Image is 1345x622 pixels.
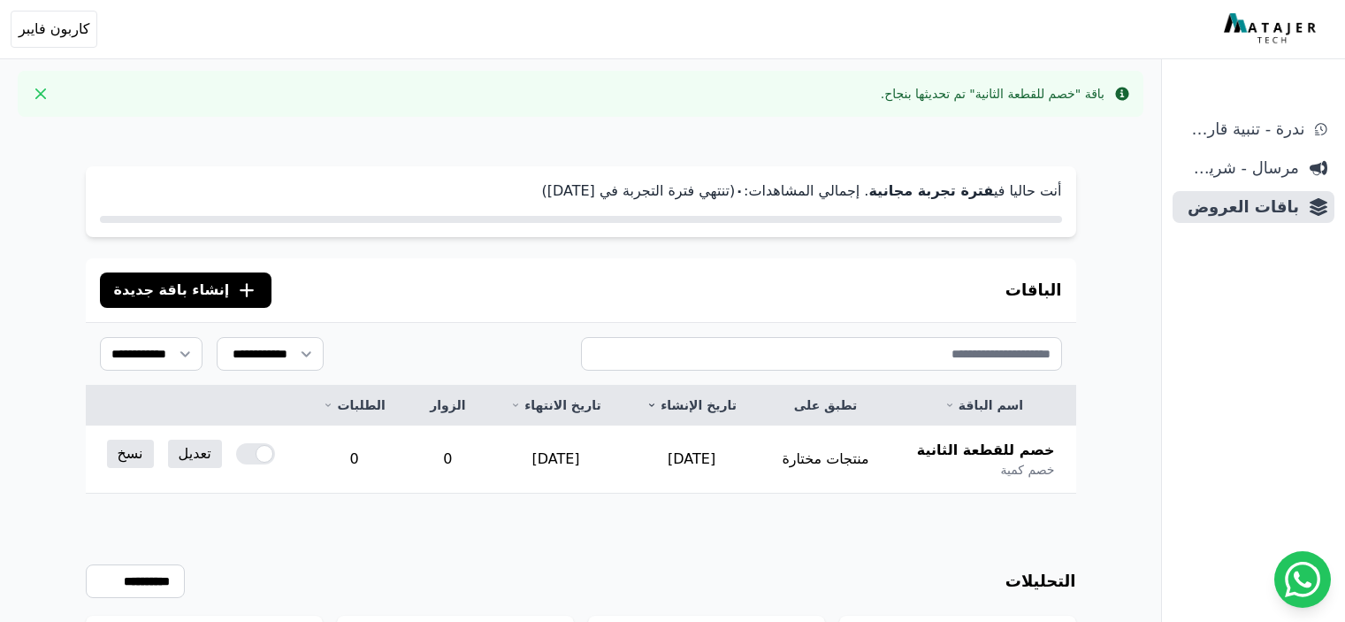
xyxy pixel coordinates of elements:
img: MatajerTech Logo [1224,13,1320,45]
th: الزوار [408,386,487,426]
div: باقة "خصم للقطعة الثانية" تم تحديثها بنجاح. [881,85,1104,103]
td: منتجات مختارة [760,426,892,494]
th: تطبق على [760,386,892,426]
td: [DATE] [487,426,623,494]
a: تاريخ الإنشاء [645,396,737,414]
td: 0 [408,426,487,494]
span: كاربون فايبر [19,19,89,40]
a: تعديل [168,440,222,468]
a: الطلبات [322,396,386,414]
span: مرسال - شريط دعاية [1180,156,1299,180]
h3: التحليلات [1005,569,1076,594]
a: نسخ [107,440,154,468]
a: اسم الباقة [913,396,1054,414]
button: كاربون فايبر [11,11,97,48]
strong: فترة تجربة مجانية [868,182,993,199]
span: خصم كمية [1000,461,1054,479]
strong: ۰ [735,182,744,199]
span: ندرة - تنبية قارب علي النفاذ [1180,117,1304,142]
td: 0 [301,426,408,494]
a: تاريخ الانتهاء [508,396,602,414]
button: إنشاء باقة جديدة [100,273,272,308]
button: Close [27,80,55,108]
h3: الباقات [1005,278,1062,303]
span: باقات العروض [1180,195,1299,219]
span: خصم للقطعة الثانية [917,440,1055,461]
span: إنشاء باقة جديدة [114,280,230,301]
td: [DATE] [623,426,759,494]
p: أنت حاليا في . إجمالي المشاهدات: (تنتهي فترة التجربة في [DATE]) [100,180,1062,202]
